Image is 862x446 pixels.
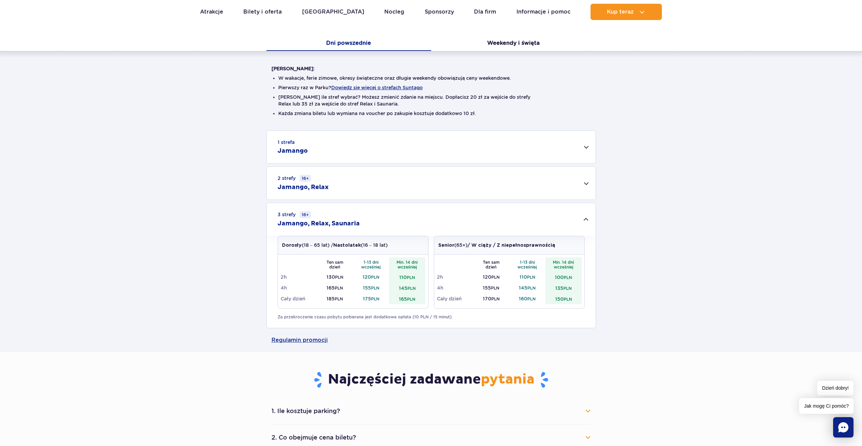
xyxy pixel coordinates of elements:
td: 100 [545,272,582,282]
button: Dowiedz się więcej o strefach Suntago [331,85,423,90]
small: PLN [335,285,343,291]
td: 130 [317,272,353,282]
small: PLN [335,296,343,301]
td: 155 [473,282,509,293]
a: Bilety i oferta [243,4,282,20]
td: 155 [353,282,389,293]
a: Informacje i pomoc [516,4,570,20]
td: 2h [281,272,317,282]
small: PLN [371,296,379,301]
p: (65+) [438,242,555,249]
button: 2. Co obejmuje cena biletu? [271,430,591,445]
small: PLN [491,285,499,291]
small: PLN [407,297,415,302]
a: Atrakcje [200,4,223,20]
small: PLN [407,275,415,280]
td: 175 [353,293,389,304]
td: 165 [389,293,425,304]
li: [PERSON_NAME] ile stref wybrać? Możesz zmienić zdanie na miejscu. Dopłacisz 20 zł za wejście do s... [278,94,584,107]
strong: Nastolatek [333,243,361,248]
li: W wakacje, ferie zimowe, okresy świąteczne oraz długie weekendy obowiązują ceny weekendowe. [278,75,584,81]
small: PLN [335,275,343,280]
td: 110 [509,272,546,282]
h3: Najczęściej zadawane [271,371,591,389]
small: PLN [491,296,499,301]
li: Każda zmiana biletu lub wymiana na voucher po zakupie kosztuje dodatkowo 10 zł. [278,110,584,117]
h2: Jamango, Relax, Saunaria [278,220,360,228]
small: PLN [564,297,572,302]
a: [GEOGRAPHIC_DATA] [302,4,364,20]
h2: Jamango [278,147,308,155]
small: 16+ [300,211,311,218]
a: Regulamin promocji [271,328,591,352]
td: 170 [473,293,509,304]
span: Kup teraz [607,9,634,15]
small: 2 strefy [278,175,311,182]
th: Min. 14 dni wcześniej [389,257,425,272]
span: Jak mogę Ci pomóc? [799,398,854,414]
small: 1 strefa [278,139,295,146]
small: PLN [527,275,535,280]
td: 145 [389,282,425,293]
button: Dni powszednie [266,37,431,51]
td: Cały dzień [281,293,317,304]
td: 185 [317,293,353,304]
span: Dzień dobry! [817,381,854,395]
td: 135 [545,282,582,293]
strong: / W ciąży / Z niepełnosprawnością [468,243,555,248]
small: PLN [527,285,535,291]
small: PLN [371,275,379,280]
th: Ten sam dzień [317,257,353,272]
td: 4h [437,282,473,293]
small: PLN [407,286,416,291]
p: Za przekroczenie czasu pobytu pobierana jest dodatkowa opłata (10 PLN / 15 minut). [278,314,585,320]
small: PLN [371,285,379,291]
td: 120 [473,272,509,282]
th: Min. 14 dni wcześniej [545,257,582,272]
strong: [PERSON_NAME]: [271,66,315,71]
li: Pierwszy raz w Parku? [278,84,584,91]
button: Weekendy i święta [431,37,596,51]
small: PLN [491,275,499,280]
h2: Jamango, Relax [278,183,329,191]
th: Ten sam dzień [473,257,509,272]
td: 110 [389,272,425,282]
a: Dla firm [474,4,496,20]
strong: Senior [438,243,454,248]
button: Kup teraz [591,4,662,20]
span: pytania [481,371,534,388]
td: 145 [509,282,546,293]
small: 16+ [300,175,311,182]
small: PLN [563,286,571,291]
th: 1-13 dni wcześniej [353,257,389,272]
a: Nocleg [384,4,404,20]
td: 165 [317,282,353,293]
td: 4h [281,282,317,293]
small: 3 strefy [278,211,311,218]
td: 150 [545,293,582,304]
div: Chat [833,417,854,438]
th: 1-13 dni wcześniej [509,257,546,272]
td: 2h [437,272,473,282]
small: PLN [527,296,535,301]
strong: Dorosły [282,243,302,248]
td: 160 [509,293,546,304]
small: PLN [564,275,572,280]
p: (18 – 65 lat) / (16 – 18 lat) [282,242,388,249]
td: Cały dzień [437,293,473,304]
a: Sponsorzy [425,4,454,20]
td: 120 [353,272,389,282]
button: 1. Ile kosztuje parking? [271,404,591,419]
